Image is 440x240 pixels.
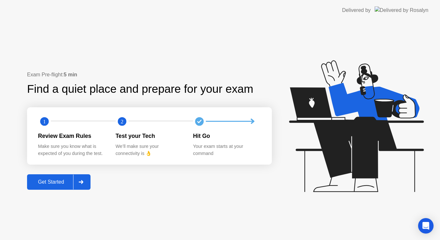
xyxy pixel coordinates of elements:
[27,174,91,190] button: Get Started
[193,132,260,140] div: Hit Go
[43,118,46,124] text: 1
[27,71,272,79] div: Exam Pre-flight:
[64,72,77,77] b: 5 min
[342,6,371,14] div: Delivered by
[116,143,183,157] div: We’ll make sure your connectivity is 👌
[375,6,428,14] img: Delivered by Rosalyn
[29,179,73,185] div: Get Started
[418,218,434,234] div: Open Intercom Messenger
[116,132,183,140] div: Test your Tech
[27,81,254,98] div: Find a quiet place and prepare for your exam
[38,132,105,140] div: Review Exam Rules
[38,143,105,157] div: Make sure you know what is expected of you during the test.
[193,143,260,157] div: Your exam starts at your command
[121,118,123,124] text: 2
